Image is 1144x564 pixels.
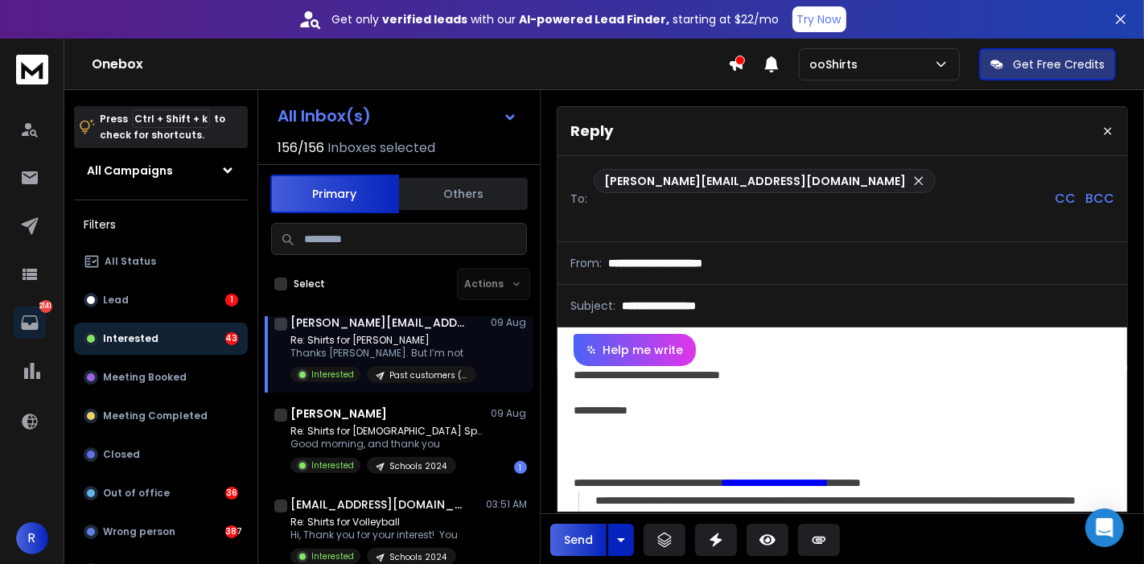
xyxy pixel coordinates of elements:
[74,323,248,355] button: Interested43
[74,516,248,548] button: Wrong person387
[570,255,602,271] p: From:
[1013,56,1105,72] p: Get Free Credits
[792,6,846,32] button: Try Now
[311,550,354,562] p: Interested
[14,307,46,339] a: 2141
[74,154,248,187] button: All Campaigns
[270,175,399,213] button: Primary
[74,213,248,236] h3: Filters
[389,460,446,472] p: Schools 2024
[290,425,484,438] p: Re: Shirts for [DEMOGRAPHIC_DATA] Spartans
[103,525,175,538] p: Wrong person
[74,284,248,316] button: Lead1
[225,332,238,345] div: 43
[103,410,208,422] p: Meeting Completed
[570,191,587,207] p: To:
[92,55,728,74] h1: Onebox
[604,173,906,189] p: [PERSON_NAME][EMAIL_ADDRESS][DOMAIN_NAME]
[103,371,187,384] p: Meeting Booked
[486,498,527,511] p: 03:51 AM
[103,448,140,461] p: Closed
[290,438,484,451] p: Good morning, and thank you
[39,300,52,313] p: 2141
[74,477,248,509] button: Out of office36
[520,11,670,27] strong: AI-powered Lead Finder,
[327,138,435,158] h3: Inboxes selected
[290,334,476,347] p: Re: Shirts for [PERSON_NAME]
[514,461,527,474] div: 1
[74,400,248,432] button: Meeting Completed
[103,294,129,307] p: Lead
[74,438,248,471] button: Closed
[797,11,842,27] p: Try Now
[105,255,156,268] p: All Status
[225,294,238,307] div: 1
[87,163,173,179] h1: All Campaigns
[570,298,615,314] p: Subject:
[1055,189,1076,208] p: CC
[294,278,325,290] label: Select
[278,138,324,158] span: 156 / 156
[332,11,780,27] p: Get only with our starting at $22/mo
[290,406,387,422] h1: [PERSON_NAME]
[809,56,864,72] p: ooShirts
[383,11,468,27] strong: verified leads
[290,516,458,529] p: Re: Shirts for Volleyball
[16,55,48,84] img: logo
[16,522,48,554] button: R
[290,315,467,331] h1: [PERSON_NAME][EMAIL_ADDRESS][DOMAIN_NAME]
[389,551,446,563] p: Schools 2024
[550,524,607,556] button: Send
[74,245,248,278] button: All Status
[570,120,613,142] p: Reply
[290,496,467,513] h1: [EMAIL_ADDRESS][DOMAIN_NAME]
[979,48,1116,80] button: Get Free Credits
[399,176,528,212] button: Others
[311,459,354,471] p: Interested
[491,316,527,329] p: 09 Aug
[491,407,527,420] p: 09 Aug
[278,108,371,124] h1: All Inbox(s)
[103,487,170,500] p: Out of office
[290,529,458,541] p: Hi, Thank you for your interest! You
[225,487,238,500] div: 36
[225,525,238,538] div: 387
[103,332,158,345] p: Interested
[290,347,476,360] p: Thanks [PERSON_NAME]. But I’m not
[74,361,248,393] button: Meeting Booked
[574,334,696,366] button: Help me write
[265,100,530,132] button: All Inbox(s)
[132,109,210,128] span: Ctrl + Shift + k
[311,368,354,381] p: Interested
[100,111,225,143] p: Press to check for shortcuts.
[389,369,467,381] p: Past customers (ooShirts)
[1085,189,1114,208] p: BCC
[1085,508,1124,547] div: Open Intercom Messenger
